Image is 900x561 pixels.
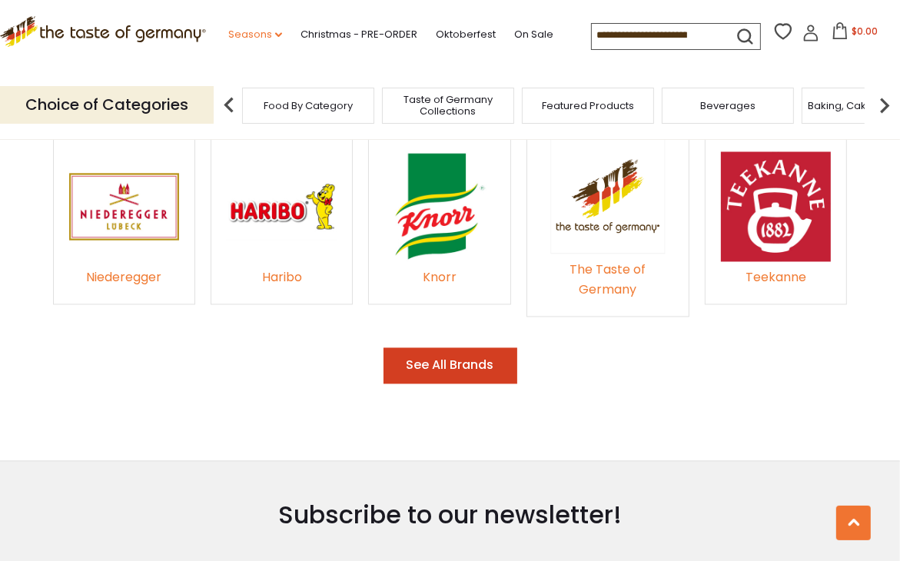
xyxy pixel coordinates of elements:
a: Oktoberfest [436,26,496,43]
h3: Subscribe to our newsletter! [214,500,686,531]
a: Beverages [700,100,756,111]
span: $0.00 [852,25,878,38]
a: The Taste of Germany [543,242,673,301]
div: Knorr [384,268,494,289]
a: Haribo [227,250,337,289]
img: Knorr [384,152,494,262]
div: Haribo [227,268,337,289]
img: Niederegger [69,152,179,262]
a: Seasons [228,26,282,43]
a: Food By Category [264,100,353,111]
button: See All Brands [384,348,517,384]
div: The Taste of Germany [543,261,673,301]
img: previous arrow [214,90,244,121]
img: Haribo [227,152,337,262]
div: Teekanne [721,268,831,289]
img: Teekanne [721,152,831,262]
button: $0.00 [822,22,888,45]
a: Teekanne [721,250,831,289]
a: Christmas - PRE-ORDER [301,26,417,43]
img: next arrow [869,90,900,121]
a: Featured Products [542,100,634,111]
img: The Taste of Germany [550,139,666,254]
a: Taste of Germany Collections [387,94,510,117]
a: Knorr [384,250,494,289]
a: On Sale [514,26,553,43]
div: Niederegger [69,268,179,289]
a: Niederegger [69,250,179,289]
